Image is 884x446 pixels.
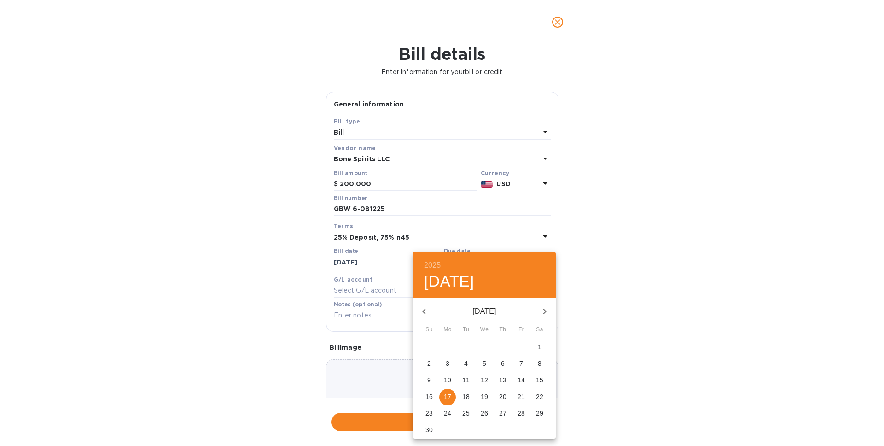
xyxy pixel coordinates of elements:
button: 16 [421,389,437,405]
button: 17 [439,389,456,405]
p: 22 [536,392,543,401]
p: 6 [501,359,505,368]
p: 8 [538,359,541,368]
p: 12 [481,376,488,385]
button: 18 [458,389,474,405]
p: 20 [499,392,506,401]
button: 21 [513,389,529,405]
p: 18 [462,392,470,401]
span: We [476,325,493,334]
p: 26 [481,409,488,418]
button: 9 [421,372,437,389]
span: Su [421,325,437,334]
p: 17 [444,392,451,401]
button: 26 [476,405,493,422]
p: 5 [483,359,486,368]
button: 2025 [424,259,441,272]
p: 13 [499,376,506,385]
button: 2 [421,356,437,372]
span: Th [494,325,511,334]
button: 29 [531,405,548,422]
button: 5 [476,356,493,372]
button: 28 [513,405,529,422]
p: 4 [464,359,468,368]
p: 27 [499,409,506,418]
button: 7 [513,356,529,372]
p: 11 [462,376,470,385]
button: 4 [458,356,474,372]
button: 10 [439,372,456,389]
p: 7 [519,359,523,368]
button: 8 [531,356,548,372]
p: 23 [425,409,433,418]
p: 14 [518,376,525,385]
button: 27 [494,405,511,422]
button: 23 [421,405,437,422]
p: 9 [427,376,431,385]
p: 21 [518,392,525,401]
button: 24 [439,405,456,422]
button: 15 [531,372,548,389]
p: [DATE] [435,306,534,317]
p: 15 [536,376,543,385]
p: 25 [462,409,470,418]
button: 3 [439,356,456,372]
p: 19 [481,392,488,401]
p: 24 [444,409,451,418]
p: 29 [536,409,543,418]
button: 19 [476,389,493,405]
p: 28 [518,409,525,418]
span: Fr [513,325,529,334]
button: 20 [494,389,511,405]
p: 3 [446,359,449,368]
button: 12 [476,372,493,389]
p: 10 [444,376,451,385]
p: 16 [425,392,433,401]
p: 2 [427,359,431,368]
p: 30 [425,425,433,434]
span: Tu [458,325,474,334]
button: 30 [421,422,437,439]
button: 22 [531,389,548,405]
button: 6 [494,356,511,372]
button: 13 [494,372,511,389]
span: Sa [531,325,548,334]
button: 25 [458,405,474,422]
p: 1 [538,342,541,352]
button: 1 [531,339,548,356]
button: 14 [513,372,529,389]
button: [DATE] [424,272,474,291]
button: 11 [458,372,474,389]
span: Mo [439,325,456,334]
